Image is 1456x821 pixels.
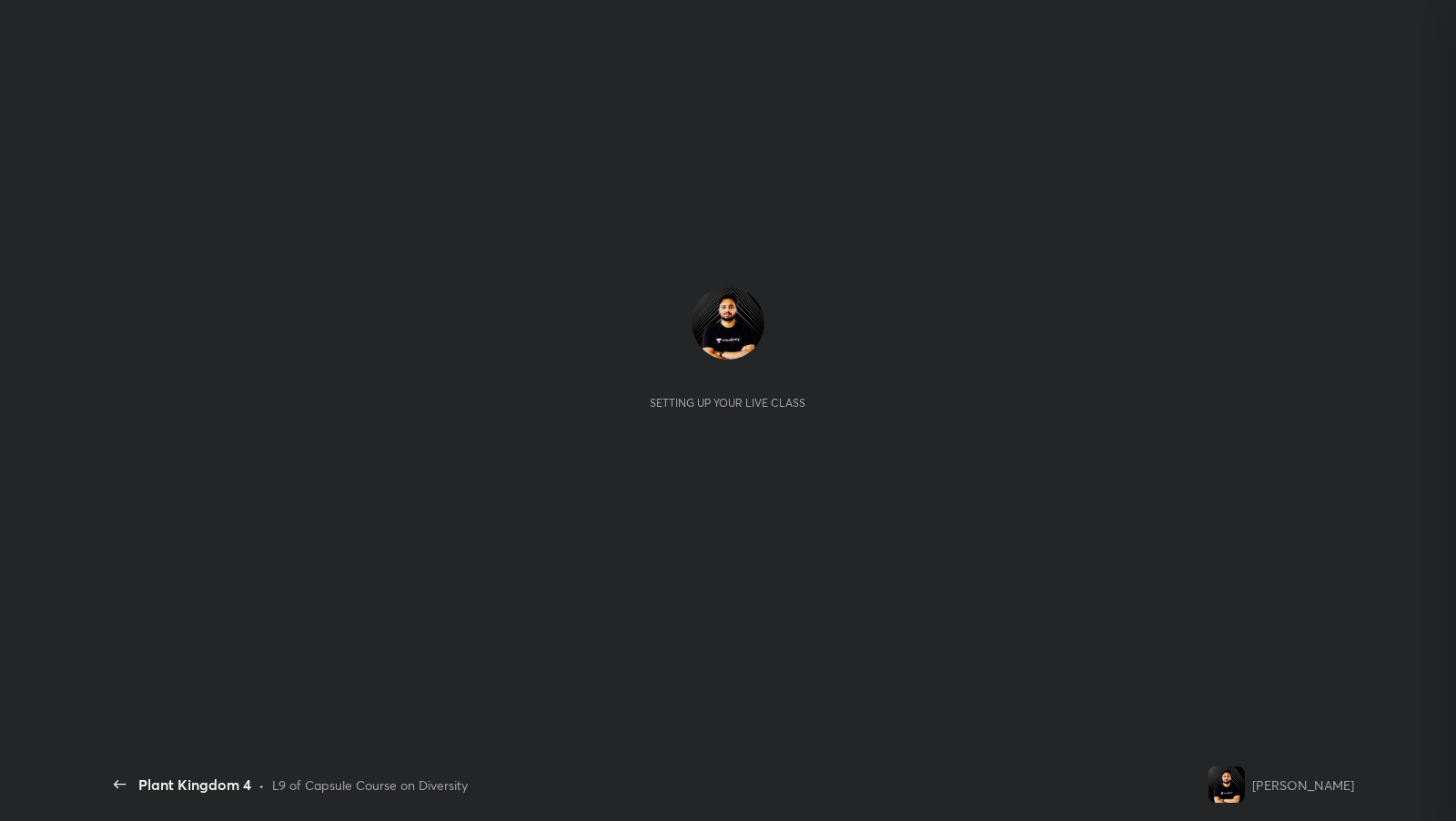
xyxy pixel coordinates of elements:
[1208,766,1245,803] img: fa5fc362979349eaa8f013e5e62933dd.jpg
[650,396,805,410] div: Setting up your live class
[692,287,764,360] img: fa5fc362979349eaa8f013e5e62933dd.jpg
[258,775,265,795] div: •
[272,775,468,795] div: L9 of Capsule Course on Diversity
[138,774,251,796] div: Plant Kingdom 4
[1252,775,1354,795] div: [PERSON_NAME]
